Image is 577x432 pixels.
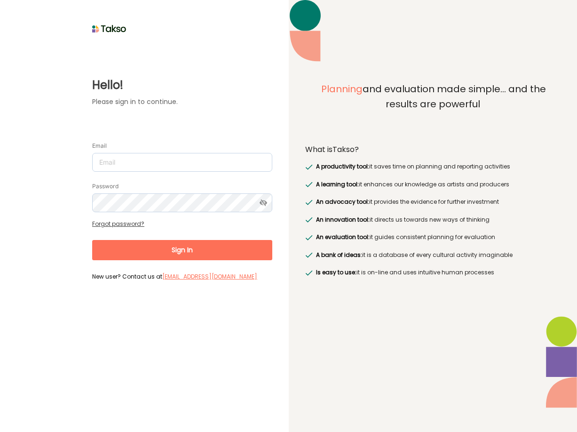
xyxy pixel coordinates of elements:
[314,197,499,207] label: it provides the evidence for further investment
[92,183,119,190] label: Password
[162,272,257,281] label: [EMAIL_ADDRESS][DOMAIN_NAME]
[305,164,313,170] img: greenRight
[305,217,313,223] img: greenRight
[305,270,313,276] img: greenRight
[305,82,561,133] label: and evaluation made simple... and the results are powerful
[316,162,369,170] span: A productivity tool:
[92,240,272,260] button: Sign In
[316,180,359,188] span: A learning tool:
[92,220,144,228] a: Forgot password?
[316,251,362,259] span: A bank of ideas:
[314,268,494,277] label: it is on-line and uses intuitive human processes
[316,268,356,276] span: Is easy to use:
[305,252,313,258] img: greenRight
[305,145,359,154] label: What is
[305,235,313,240] img: greenRight
[316,233,370,241] span: An evaluation tool:
[162,272,257,280] a: [EMAIL_ADDRESS][DOMAIN_NAME]
[92,97,272,107] label: Please sign in to continue.
[305,182,313,187] img: greenRight
[305,200,313,205] img: greenRight
[92,272,272,280] label: New user? Contact us at
[314,162,510,171] label: it saves time on planning and reporting activities
[316,216,370,224] span: An innovation tool:
[314,180,509,189] label: it enhances our knowledge as artists and producers
[316,198,369,206] span: An advocacy tool:
[92,77,272,94] label: Hello!
[314,232,495,242] label: it guides consistent planning for evaluation
[92,153,272,172] input: Email
[321,82,363,96] span: Planning
[92,22,126,36] img: taksoLoginLogo
[314,250,513,260] label: it is a database of every cultural activity imaginable
[314,215,490,224] label: it directs us towards new ways of thinking
[92,142,107,150] label: Email
[332,144,359,155] span: Takso?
